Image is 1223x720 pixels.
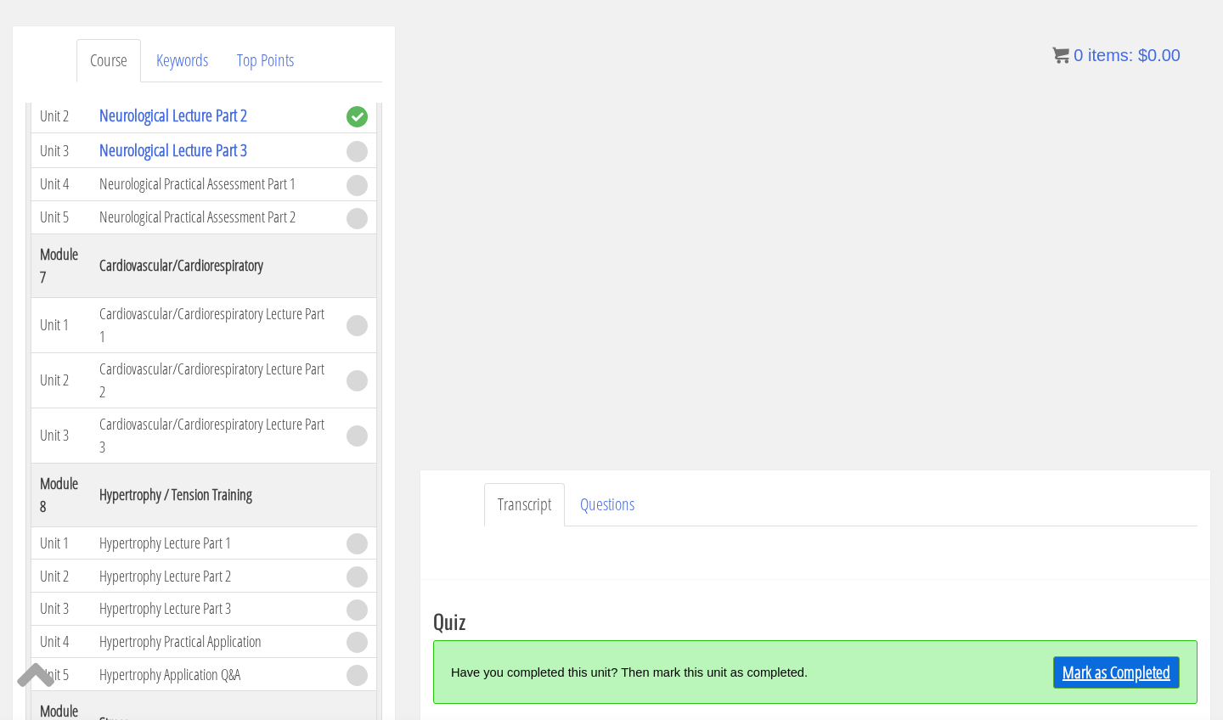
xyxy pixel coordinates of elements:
bdi: 0.00 [1138,46,1181,65]
a: Mark as Completed [1053,656,1180,689]
th: Module 7 [31,233,91,297]
td: Unit 4 [31,625,91,658]
span: items: [1088,46,1133,65]
span: 0 [1074,46,1083,65]
div: Have you completed this unit? Then mark this unit as completed. [451,654,989,690]
td: Unit 1 [31,297,91,352]
img: icon11.png [1052,47,1069,64]
a: 0 items: $0.00 [1052,46,1181,65]
td: Cardiovascular/Cardiorespiratory Lecture Part 3 [91,408,338,463]
td: Hypertrophy Application Q&A [91,658,338,691]
a: Keywords [143,39,222,82]
th: Hypertrophy / Tension Training [91,463,338,526]
h3: Quiz [433,610,1198,632]
td: Cardiovascular/Cardiorespiratory Lecture Part 2 [91,352,338,408]
th: Module 8 [31,463,91,526]
td: Unit 2 [31,560,91,593]
td: Hypertrophy Lecture Part 3 [91,593,338,626]
td: Hypertrophy Lecture Part 1 [91,526,338,560]
td: Unit 3 [31,593,91,626]
th: Cardiovascular/Cardiorespiratory [91,233,338,297]
td: Unit 2 [31,352,91,408]
td: Unit 4 [31,168,91,201]
td: Cardiovascular/Cardiorespiratory Lecture Part 1 [91,297,338,352]
td: Unit 3 [31,408,91,463]
td: Unit 5 [31,200,91,233]
td: Neurological Practical Assessment Part 1 [91,168,338,201]
td: Unit 2 [31,98,91,133]
td: Unit 1 [31,526,91,560]
a: Questions [566,483,648,526]
a: Transcript [484,483,565,526]
span: $ [1138,46,1147,65]
td: Hypertrophy Practical Application [91,625,338,658]
a: Course [76,39,141,82]
a: Top Points [223,39,307,82]
a: Neurological Lecture Part 2 [99,104,247,127]
td: Hypertrophy Lecture Part 2 [91,560,338,593]
td: Neurological Practical Assessment Part 2 [91,200,338,233]
a: Neurological Lecture Part 3 [99,138,247,161]
td: Unit 3 [31,133,91,168]
span: complete [347,106,368,127]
